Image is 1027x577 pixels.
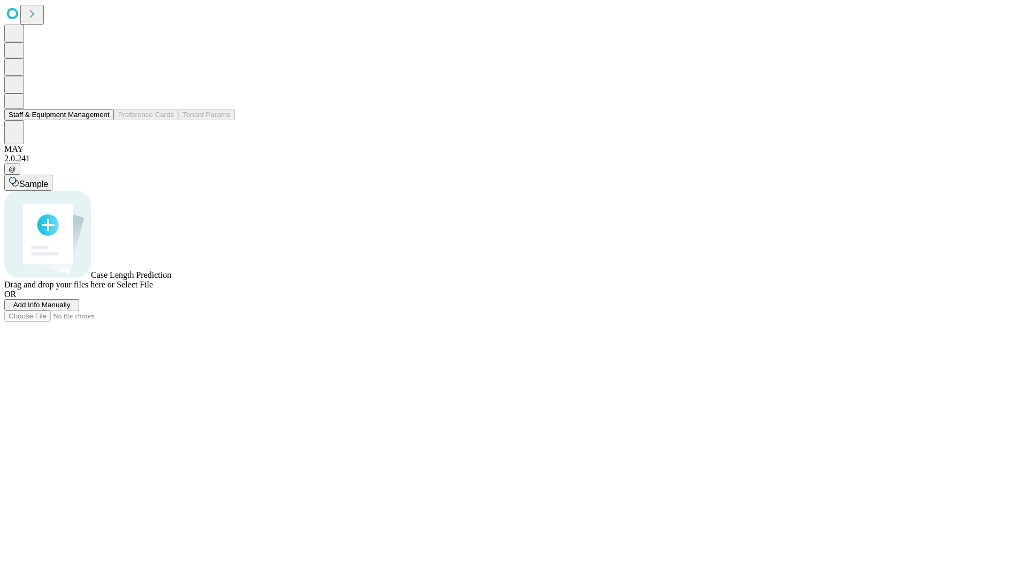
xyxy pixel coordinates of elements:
button: Sample [4,175,52,191]
button: Preference Cards [114,109,178,120]
span: Case Length Prediction [91,270,171,279]
button: @ [4,163,20,175]
span: Sample [19,180,48,189]
span: OR [4,290,16,299]
span: Drag and drop your files here or [4,280,114,289]
button: Tenant Params [178,109,235,120]
span: @ [9,165,16,173]
span: Select File [117,280,153,289]
div: MAY [4,144,1023,154]
span: Add Info Manually [13,301,71,309]
button: Staff & Equipment Management [4,109,114,120]
button: Add Info Manually [4,299,79,310]
div: 2.0.241 [4,154,1023,163]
